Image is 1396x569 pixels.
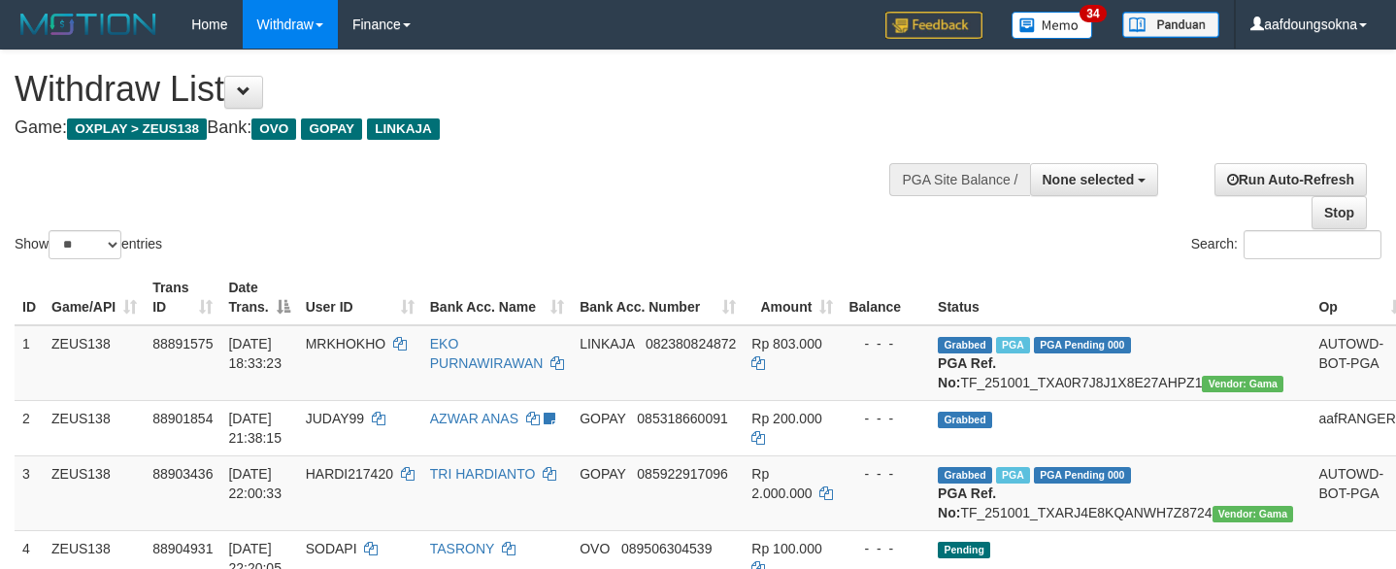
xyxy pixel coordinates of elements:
span: Vendor URL: https://trx31.1velocity.biz [1213,506,1294,522]
span: MRKHOKHO [306,336,385,351]
td: ZEUS138 [44,455,145,530]
span: GOPAY [301,118,362,140]
a: TRI HARDIANTO [430,466,536,482]
td: 1 [15,325,44,401]
span: Grabbed [938,412,992,428]
b: PGA Ref. No: [938,485,996,520]
td: 3 [15,455,44,530]
span: Rp 803.000 [751,336,821,351]
h4: Game: Bank: [15,118,912,138]
th: Balance [841,270,930,325]
div: - - - [848,409,922,428]
td: TF_251001_TXARJ4E8KQANWH7Z8724 [930,455,1311,530]
a: Run Auto-Refresh [1214,163,1367,196]
span: Marked by aafpengsreynich [996,337,1030,353]
span: PGA Pending [1034,337,1131,353]
span: LINKAJA [580,336,634,351]
div: - - - [848,464,922,484]
td: TF_251001_TXA0R7J8J1X8E27AHPZ1 [930,325,1311,401]
th: Amount: activate to sort column ascending [744,270,841,325]
button: None selected [1030,163,1159,196]
span: GOPAY [580,466,625,482]
span: Vendor URL: https://trx31.1velocity.biz [1202,376,1283,392]
select: Showentries [49,230,121,259]
a: EKO PURNAWIRAWAN [430,336,544,371]
span: Rp 200.000 [751,411,821,426]
span: PGA Pending [1034,467,1131,484]
span: None selected [1043,172,1135,187]
span: 88901854 [152,411,213,426]
h1: Withdraw List [15,70,912,109]
span: Copy 082380824872 to clipboard [646,336,736,351]
span: OXPLAY > ZEUS138 [67,118,207,140]
span: 88904931 [152,541,213,556]
span: Rp 100.000 [751,541,821,556]
span: [DATE] 22:00:33 [228,466,282,501]
span: OVO [251,118,296,140]
span: GOPAY [580,411,625,426]
th: ID [15,270,44,325]
a: TASRONY [430,541,494,556]
span: [DATE] 21:38:15 [228,411,282,446]
th: User ID: activate to sort column ascending [298,270,422,325]
span: 88903436 [152,466,213,482]
span: Copy 089506304539 to clipboard [621,541,712,556]
a: AZWAR ANAS [430,411,518,426]
img: MOTION_logo.png [15,10,162,39]
th: Date Trans.: activate to sort column descending [220,270,297,325]
label: Search: [1191,230,1381,259]
b: PGA Ref. No: [938,355,996,390]
div: - - - [848,334,922,353]
a: Stop [1312,196,1367,229]
th: Bank Acc. Name: activate to sort column ascending [422,270,572,325]
span: Pending [938,542,990,558]
td: 2 [15,400,44,455]
span: SODAPI [306,541,357,556]
input: Search: [1244,230,1381,259]
span: Copy 085922917096 to clipboard [637,466,727,482]
span: Grabbed [938,467,992,484]
td: ZEUS138 [44,325,145,401]
span: [DATE] 18:33:23 [228,336,282,371]
img: panduan.png [1122,12,1219,38]
span: Marked by aafsreyleap [996,467,1030,484]
label: Show entries [15,230,162,259]
span: Rp 2.000.000 [751,466,812,501]
span: OVO [580,541,610,556]
span: HARDI217420 [306,466,393,482]
span: LINKAJA [367,118,440,140]
span: 34 [1080,5,1106,22]
span: Copy 085318660091 to clipboard [637,411,727,426]
td: ZEUS138 [44,400,145,455]
span: Grabbed [938,337,992,353]
th: Bank Acc. Number: activate to sort column ascending [572,270,744,325]
div: PGA Site Balance / [889,163,1029,196]
th: Trans ID: activate to sort column ascending [145,270,220,325]
img: Button%20Memo.svg [1012,12,1093,39]
span: 88891575 [152,336,213,351]
th: Status [930,270,1311,325]
th: Game/API: activate to sort column ascending [44,270,145,325]
img: Feedback.jpg [885,12,982,39]
span: JUDAY99 [306,411,364,426]
div: - - - [848,539,922,558]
